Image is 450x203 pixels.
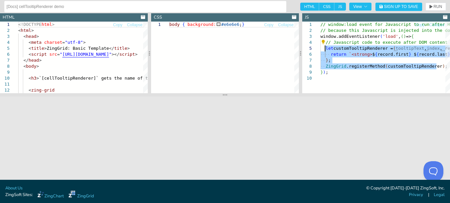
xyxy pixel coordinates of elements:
input: Untitled Demo [7,1,284,12]
span: </ [24,58,29,63]
span: < [28,76,31,81]
span: #e6e6e6 [221,22,239,27]
div: Show Code Actions (Ctrl+.) [320,39,326,45]
span: title [31,46,44,51]
span: window.addEventListener [320,34,380,39]
button: Sign Up to Save [375,3,422,11]
span: charset [44,40,62,45]
span: customTooltipRenderer = [333,46,393,51]
span: Collapse [127,23,142,27]
span: </ [109,46,114,51]
span: < [28,52,31,57]
span: html [21,28,31,33]
span: ) [323,70,326,75]
span: ( [393,46,396,51]
span: // Javascript code to execute after DOM content [326,40,448,45]
span: ) [442,64,445,69]
div: © Copyright [DATE]-[DATE] ZingSoft, Inc. [366,185,445,192]
span: meta [31,40,41,45]
span: , [398,34,401,39]
a: About Us [5,185,23,191]
span: ; [328,58,331,63]
span: { [375,52,377,57]
span: // window:load event for Javascript to run after H [320,22,450,27]
span: < [24,34,26,39]
a: Privacy [409,192,423,198]
span: > [36,34,39,39]
span: } [242,22,245,27]
span: record.last [419,52,447,57]
span: ></ [112,52,119,57]
span: ; [445,64,448,69]
span: Copy [113,23,122,27]
span: ZingGrid [326,64,347,69]
span: Collapse [278,23,294,27]
span: head [28,58,39,63]
button: View [349,3,371,11]
span: `<strong> [349,52,372,57]
span: } [409,52,411,57]
div: CSS [154,14,162,21]
button: RUN [425,3,446,11]
span: 'load' [383,34,398,39]
span: title [114,46,127,51]
span: index [427,46,440,51]
span: > [36,76,39,81]
span: Sign Up to Save [384,5,418,9]
span: } [320,70,323,75]
a: ZingGrid [69,191,94,199]
span: , [424,46,427,51]
span: html [41,22,52,27]
span: > [83,40,86,45]
span: JS [334,3,346,11]
span: <!DOCTYPE [18,22,41,27]
span: > [36,64,39,69]
div: 7 [302,57,312,63]
span: body [169,22,180,27]
span: < [28,46,31,51]
div: 4 [302,39,312,45]
div: 5 [302,45,312,51]
span: HTML [300,3,319,11]
span: h3 [31,76,36,81]
div: 1 [151,22,161,28]
span: > [31,28,34,33]
span: " [109,52,112,57]
button: Copy [415,22,425,28]
span: Collapse [429,23,445,27]
span: RUN [433,5,442,9]
button: Copy [264,22,274,28]
span: > [39,58,42,63]
span: src [49,52,57,57]
span: = [62,40,65,45]
span: < [18,28,21,33]
a: ZingChart [37,191,64,199]
div: 9 [302,69,312,75]
span: customTooltipRenderer [388,64,442,69]
span: [URL][DOMAIN_NAME] [62,52,109,57]
span: => [406,34,411,39]
span: ; [239,22,242,27]
span: = [57,52,60,57]
div: 6 [302,51,312,57]
span: body [26,64,36,69]
span: CSS [319,3,334,11]
div: 2 [302,28,312,34]
span: } [326,58,328,63]
span: background: [188,22,216,27]
div: JS [305,14,309,21]
span: " [60,52,62,57]
div: checkbox-group [300,3,346,11]
a: Legal [434,192,445,198]
span: Copy [415,23,424,27]
span: "utf-8" [65,40,83,45]
span: let [326,46,333,51]
div: 8 [302,63,312,69]
span: > [44,46,47,51]
span: < [28,88,31,93]
span: < [24,64,26,69]
span: Copy [264,23,273,27]
span: ZingGrid: Basic Template [47,46,109,51]
button: Collapse [278,22,294,28]
span: > [52,22,55,27]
